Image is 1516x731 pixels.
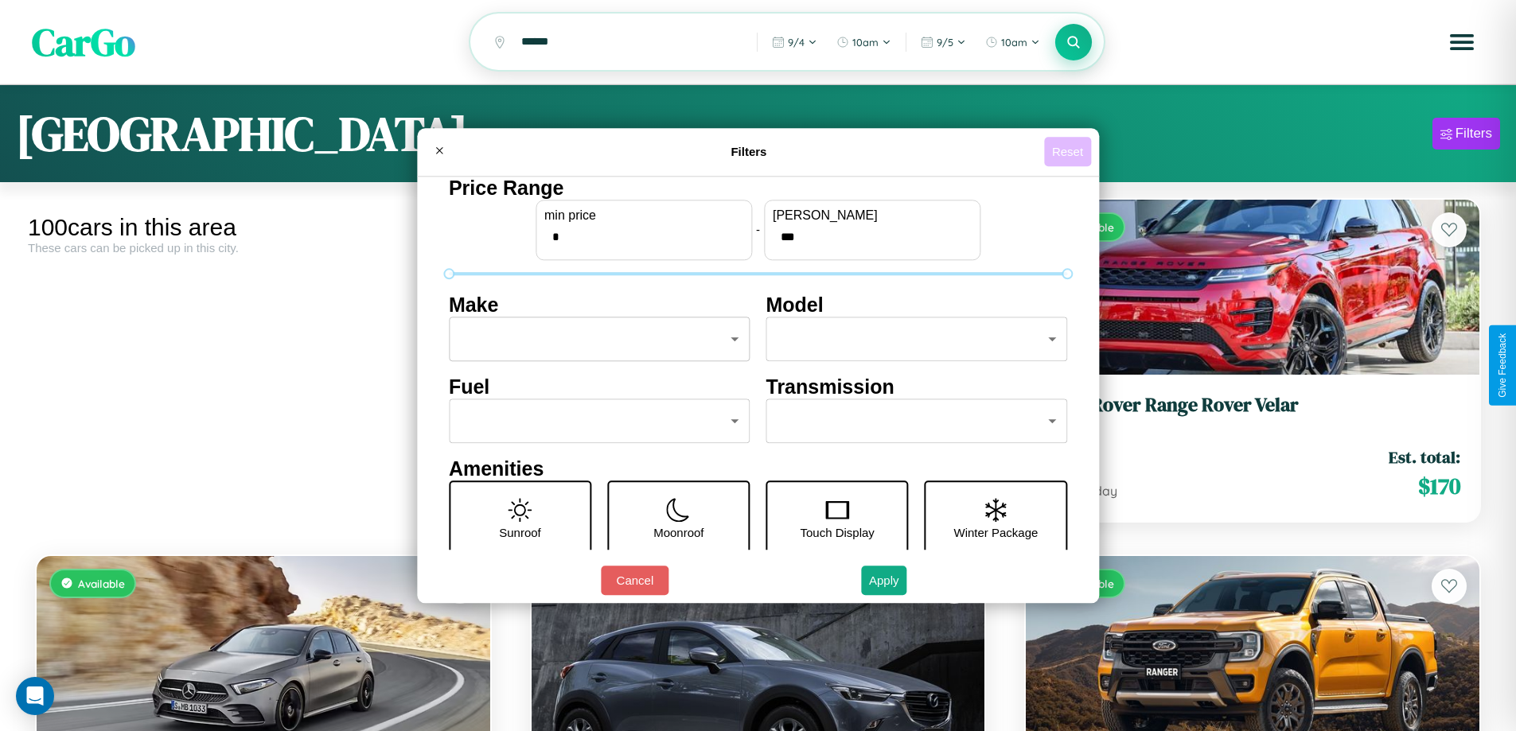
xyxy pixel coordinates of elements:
span: / day [1084,483,1117,499]
h4: Transmission [766,375,1068,399]
span: 9 / 4 [788,36,805,49]
span: 10am [1001,36,1027,49]
button: Filters [1432,118,1500,150]
button: Cancel [601,566,668,595]
h4: Fuel [449,375,750,399]
h3: Land Rover Range Rover Velar [1045,394,1460,417]
h4: Make [449,294,750,317]
p: - [756,219,760,240]
button: 10am [828,29,899,55]
span: CarGo [32,16,135,68]
h4: Amenities [449,457,1067,480]
div: Open Intercom Messenger [16,677,54,715]
h1: [GEOGRAPHIC_DATA] [16,101,468,166]
span: 9 / 5 [937,36,953,49]
label: [PERSON_NAME] [773,208,972,223]
button: Reset [1044,137,1091,166]
p: Winter Package [954,522,1039,543]
div: These cars can be picked up in this city. [28,241,499,255]
span: $ 170 [1418,470,1460,502]
div: Give Feedback [1497,333,1508,398]
button: 9/5 [913,29,974,55]
p: Sunroof [499,522,541,543]
button: 10am [977,29,1048,55]
div: 100 cars in this area [28,214,499,241]
div: Filters [1456,126,1492,142]
button: 9/4 [764,29,825,55]
p: Moonroof [653,522,703,543]
h4: Price Range [449,177,1067,200]
h4: Model [766,294,1068,317]
label: min price [544,208,743,223]
span: Est. total: [1389,445,1460,469]
a: Land Rover Range Rover Velar2021 [1045,394,1460,433]
button: Open menu [1440,20,1484,64]
span: 10am [852,36,879,49]
span: Available [78,577,125,590]
p: Touch Display [800,522,874,543]
button: Apply [861,566,907,595]
h4: Filters [454,145,1044,158]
